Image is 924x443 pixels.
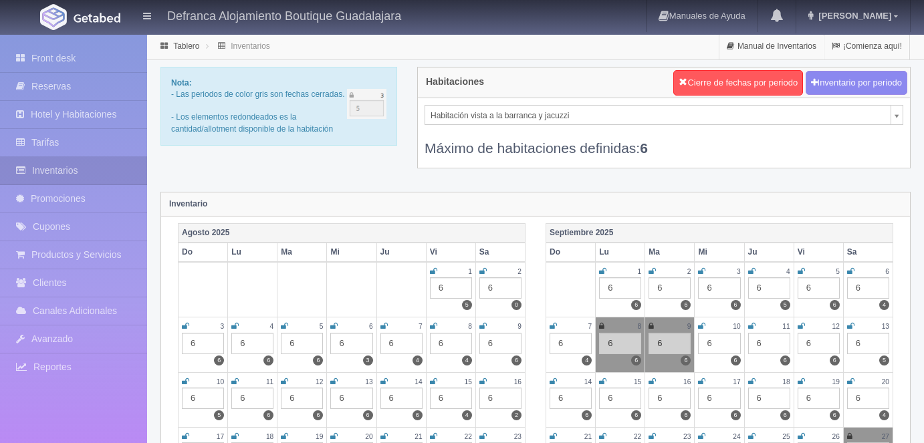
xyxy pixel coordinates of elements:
label: 6 [263,410,273,420]
label: 6 [681,355,691,365]
th: Do [546,243,596,262]
small: 10 [217,378,224,386]
label: 0 [511,300,522,310]
small: 2 [517,268,522,275]
label: 6 [780,410,790,420]
label: 6 [263,355,273,365]
div: 6 [380,333,423,354]
small: 8 [638,323,642,330]
img: Getabed [40,4,67,30]
label: 6 [681,410,691,420]
div: 6 [798,388,840,409]
label: 5 [780,300,790,310]
label: 6 [731,410,741,420]
small: 19 [832,378,840,386]
div: 6 [847,333,889,354]
img: Getabed [74,13,120,23]
b: Nota: [171,78,192,88]
div: 6 [748,333,790,354]
div: Máximo de habitaciones definidas: [425,125,903,158]
label: 6 [413,410,423,420]
th: Lu [596,243,645,262]
b: 6 [640,140,648,156]
label: 4 [879,410,889,420]
div: 6 [479,277,522,299]
label: 6 [631,355,641,365]
div: 6 [599,333,641,354]
th: Vi [426,243,475,262]
label: 2 [511,410,522,420]
label: 6 [631,300,641,310]
a: Inventarios [231,41,270,51]
small: 12 [316,378,323,386]
label: 6 [681,300,691,310]
label: 6 [214,355,224,365]
div: 6 [798,277,840,299]
div: 6 [649,277,691,299]
div: 6 [698,277,740,299]
small: 1 [468,268,472,275]
div: 6 [599,388,641,409]
small: 27 [882,433,889,440]
label: 6 [511,355,522,365]
small: 9 [517,323,522,330]
th: Septiembre 2025 [546,223,893,243]
div: 6 [182,333,224,354]
div: 6 [281,333,323,354]
div: 6 [430,333,472,354]
small: 18 [782,378,790,386]
label: 4 [879,300,889,310]
div: 6 [182,388,224,409]
a: Habitación vista a la barranca y jacuzzi [425,105,903,125]
label: 3 [363,355,373,365]
label: 6 [830,355,840,365]
div: 6 [698,388,740,409]
div: 6 [281,388,323,409]
label: 6 [313,410,323,420]
span: Habitación vista a la barranca y jacuzzi [431,106,885,126]
label: 5 [879,355,889,365]
th: Sa [475,243,525,262]
th: Ju [744,243,794,262]
small: 20 [365,433,372,440]
button: Inventario por periodo [806,71,907,96]
th: Sa [843,243,893,262]
small: 22 [634,433,641,440]
div: 6 [330,333,372,354]
div: 6 [231,333,273,354]
small: 3 [737,268,741,275]
small: 22 [465,433,472,440]
div: 6 [748,388,790,409]
small: 20 [882,378,889,386]
label: 6 [830,300,840,310]
div: 6 [698,333,740,354]
small: 6 [885,268,889,275]
label: 6 [631,410,641,420]
small: 15 [465,378,472,386]
div: 6 [479,333,522,354]
th: Ju [376,243,426,262]
small: 18 [266,433,273,440]
th: Ma [277,243,327,262]
a: Manual de Inventarios [719,33,824,59]
small: 7 [588,323,592,330]
th: Vi [794,243,843,262]
div: 6 [330,388,372,409]
small: 19 [316,433,323,440]
small: 9 [687,323,691,330]
a: Tablero [173,41,199,51]
h4: Defranca Alojamiento Boutique Guadalajara [167,7,401,23]
small: 13 [882,323,889,330]
small: 11 [266,378,273,386]
small: 10 [733,323,740,330]
small: 21 [415,433,422,440]
div: 6 [550,388,592,409]
small: 11 [782,323,790,330]
small: 21 [584,433,592,440]
small: 13 [365,378,372,386]
label: 4 [462,355,472,365]
small: 8 [468,323,472,330]
label: 5 [214,410,224,420]
small: 17 [733,378,740,386]
small: 7 [419,323,423,330]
